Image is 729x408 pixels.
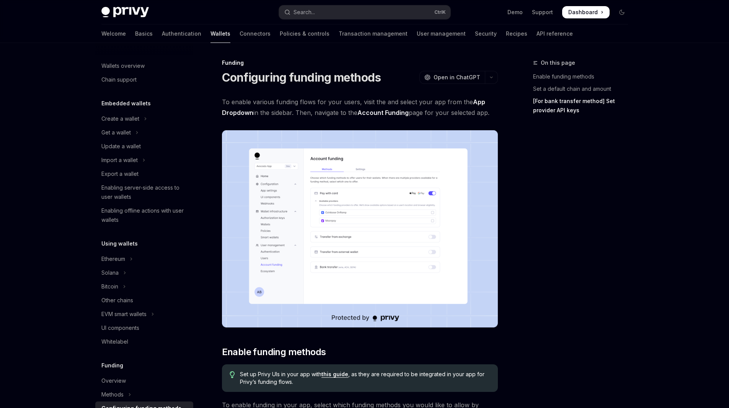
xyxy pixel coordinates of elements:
img: dark logo [101,7,149,18]
a: Recipes [506,25,527,43]
span: Ctrl K [434,9,446,15]
button: Toggle Bitcoin section [95,280,193,293]
button: Open in ChatGPT [419,71,485,84]
a: Support [532,8,553,16]
button: Toggle Solana section [95,266,193,280]
a: Enabling offline actions with user wallets [95,204,193,227]
span: On this page [541,58,575,67]
a: this guide [321,371,348,378]
a: Welcome [101,25,126,43]
a: UI components [95,321,193,335]
div: Solana [101,268,119,277]
a: Basics [135,25,153,43]
a: Wallets [210,25,230,43]
button: Open search [279,5,450,19]
span: Open in ChatGPT [434,74,480,81]
button: Toggle Ethereum section [95,252,193,266]
span: Dashboard [568,8,598,16]
div: Chain support [101,75,137,84]
div: Update a wallet [101,142,141,151]
div: Enabling offline actions with user wallets [101,206,189,224]
div: Whitelabel [101,337,128,346]
div: Import a wallet [101,156,138,165]
a: Authentication [162,25,201,43]
button: Toggle Create a wallet section [95,112,193,126]
div: Export a wallet [101,169,139,179]
button: Toggle Import a wallet section [95,153,193,167]
div: Ethereum [101,254,125,264]
a: Transaction management [339,25,408,43]
span: Set up Privy UIs in your app with , as they are required to be integrated in your app for Privy’s... [240,370,490,386]
a: Enable funding methods [533,70,634,83]
a: Update a wallet [95,139,193,153]
button: Toggle EVM smart wallets section [95,307,193,321]
h5: Embedded wallets [101,99,151,108]
div: Methods [101,390,124,399]
button: Toggle dark mode [616,6,628,18]
span: Enable funding methods [222,346,326,358]
div: EVM smart wallets [101,310,147,319]
div: UI components [101,323,139,333]
a: Security [475,25,497,43]
a: Demo [507,8,523,16]
a: Enabling server-side access to user wallets [95,181,193,204]
div: Wallets overview [101,61,145,70]
button: Toggle Get a wallet section [95,126,193,139]
div: Other chains [101,296,133,305]
a: User management [417,25,466,43]
div: Create a wallet [101,114,139,123]
span: To enable various funding flows for your users, visit the and select your app from the in the sid... [222,97,498,118]
div: Enabling server-side access to user wallets [101,183,189,202]
a: Export a wallet [95,167,193,181]
h5: Funding [101,361,123,370]
a: Chain support [95,73,193,87]
a: Wallets overview [95,59,193,73]
h5: Using wallets [101,239,138,248]
div: Overview [101,376,126,385]
a: API reference [537,25,573,43]
a: Overview [95,374,193,388]
div: Get a wallet [101,128,131,137]
button: Toggle Methods section [95,388,193,401]
img: Fundingupdate PNG [222,130,498,328]
div: Funding [222,59,498,67]
a: Connectors [240,25,271,43]
div: Search... [294,8,315,17]
svg: Tip [230,371,235,378]
div: Bitcoin [101,282,118,291]
a: [For bank transfer method] Set provider API keys [533,95,634,116]
a: Dashboard [562,6,610,18]
a: Account Funding [357,109,409,117]
a: Whitelabel [95,335,193,349]
a: Other chains [95,293,193,307]
a: Policies & controls [280,25,329,43]
h1: Configuring funding methods [222,70,381,84]
a: Set a default chain and amount [533,83,634,95]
